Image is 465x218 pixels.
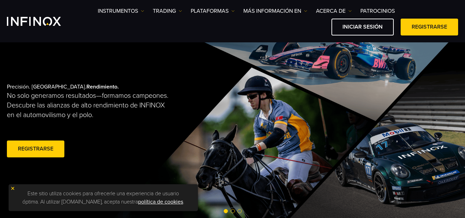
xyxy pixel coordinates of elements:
span: Go to slide 2 [231,209,235,213]
a: TRADING [153,7,182,15]
span: Go to slide 3 [237,209,242,213]
a: Iniciar sesión [331,19,394,35]
p: Este sitio utiliza cookies para ofrecerle una experiencia de usuario óptima. Al utilizar [DOMAIN_... [12,188,194,208]
a: Más información en [243,7,307,15]
a: Registrarse [7,141,64,157]
a: PLATAFORMAS [191,7,235,15]
a: política de cookies [138,198,183,205]
a: ACERCA DE [316,7,352,15]
span: Go to slide 1 [224,209,228,213]
strong: Rendimiento. [86,83,119,90]
p: No solo generamos resultados—formamos campeones. Descubre las alianzas de alto rendimiento de INF... [7,91,169,120]
a: INFINOX Logo [7,17,77,26]
a: Registrarse [401,19,458,35]
img: yellow close icon [10,186,15,191]
a: Instrumentos [98,7,144,15]
a: Patrocinios [360,7,395,15]
div: Precisión. [GEOGRAPHIC_DATA]. [7,72,210,170]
